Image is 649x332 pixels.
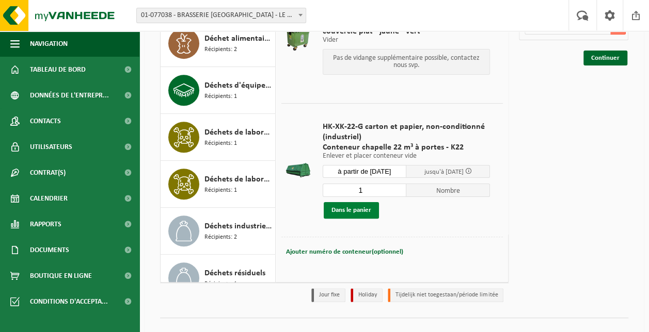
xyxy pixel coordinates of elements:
span: Nombre [406,184,490,197]
span: Déchets de laboratoire (corrosif - inflammable) [204,126,273,139]
p: Vider [323,37,490,44]
span: Boutique en ligne [30,263,92,289]
span: Récipients: 1 [204,279,237,289]
button: Déchets industriels banals Récipients: 2 [161,208,276,255]
button: Déchets de laboratoire (corrosif - inflammable) Récipients: 1 [161,114,276,161]
button: Déchets d'équipements électriques et électroniques - produits blancs (ménagers) Récipients: 1 [161,67,276,114]
button: Déchets résiduels Récipients: 1 [161,255,276,302]
span: Conditions d'accepta... [30,289,108,314]
span: HK-XK-22-G carton et papier, non-conditionné (industriel) [323,122,490,142]
span: Calendrier [30,186,68,211]
span: Déchets de laboratoire (toxique) [204,173,273,186]
button: Ajouter numéro de conteneur(optionnel) [285,245,404,259]
li: Jour fixe [311,288,345,302]
span: 01-077038 - BRASSERIE ST FEUILLIEN - LE ROEULX [136,8,306,23]
a: Continuer [583,51,627,65]
button: Déchet alimentaire, ne contenant pas de produits d'origine animale, non emballé Récipients: 2 [161,20,276,67]
span: 01-077038 - BRASSERIE ST FEUILLIEN - LE ROEULX [137,8,306,23]
span: Contrat(s) [30,160,66,186]
span: Contacts [30,108,61,134]
span: Récipients: 2 [204,233,237,242]
span: Ajouter numéro de conteneur(optionnel) [286,248,403,255]
span: Déchets industriels banals [204,220,273,233]
span: Déchet alimentaire, ne contenant pas de produits d'origine animale, non emballé [204,32,273,45]
p: Enlever et placer conteneur vide [323,153,490,160]
span: jusqu'à [DATE] [424,169,464,175]
span: Récipients: 2 [204,45,237,55]
span: Récipients: 1 [204,92,237,102]
span: Tableau de bord [30,57,86,82]
input: Sélectionnez date [323,165,406,178]
span: Récipients: 1 [204,186,237,195]
span: Documents [30,237,69,263]
span: Récipients: 1 [204,139,237,148]
span: Déchets résiduels [204,267,265,279]
span: Rapports [30,211,61,237]
button: Dans le panier [324,202,379,219]
span: Utilisateurs [30,134,72,160]
p: Pas de vidange supplémentaire possible, contactez nous svp. [328,55,485,69]
li: Holiday [351,288,383,302]
button: Déchets de laboratoire (toxique) Récipients: 1 [161,161,276,208]
li: Tijdelijk niet toegestaan/période limitée [388,288,503,302]
span: Conteneur chapelle 22 m³ à portes - K22 [323,142,490,153]
span: Navigation [30,31,68,57]
span: Déchets d'équipements électriques et électroniques - produits blancs (ménagers) [204,79,273,92]
span: Données de l'entrepr... [30,82,109,108]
